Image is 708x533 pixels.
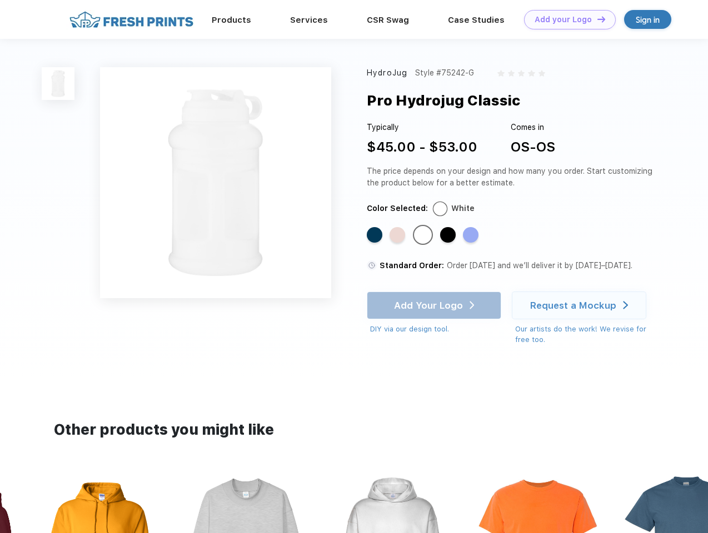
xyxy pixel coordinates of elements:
[367,122,477,133] div: Typically
[497,70,504,77] img: gray_star.svg
[367,203,428,214] div: Color Selected:
[367,90,520,111] div: Pro Hydrojug Classic
[367,137,477,157] div: $45.00 - $53.00
[636,13,660,26] div: Sign in
[624,10,671,29] a: Sign in
[597,16,605,22] img: DT
[415,227,431,243] div: White
[367,227,382,243] div: Navy
[370,324,501,335] div: DIY via our design tool.
[530,300,616,311] div: Request a Mockup
[66,10,197,29] img: fo%20logo%202.webp
[380,261,444,270] span: Standard Order:
[440,227,456,243] div: Black
[42,67,74,100] img: func=resize&h=100
[447,261,632,270] span: Order [DATE] and we’ll deliver it by [DATE]–[DATE].
[367,260,377,270] img: standard order
[367,67,407,79] div: HydroJug
[212,15,251,25] a: Products
[508,70,515,77] img: gray_star.svg
[518,70,525,77] img: gray_star.svg
[463,227,478,243] div: Hyper Blue
[367,165,657,189] div: The price depends on your design and how many you order. Start customizing the product below for ...
[511,137,555,157] div: OS-OS
[511,122,555,133] div: Comes in
[515,324,657,345] div: Our artists do the work! We revise for free too.
[54,419,654,441] div: Other products you might like
[390,227,405,243] div: Pink Sand
[528,70,535,77] img: gray_star.svg
[100,67,331,298] img: func=resize&h=640
[535,15,592,24] div: Add your Logo
[451,203,475,214] div: White
[415,67,474,79] div: Style #75242-G
[623,301,628,309] img: white arrow
[539,70,545,77] img: gray_star.svg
